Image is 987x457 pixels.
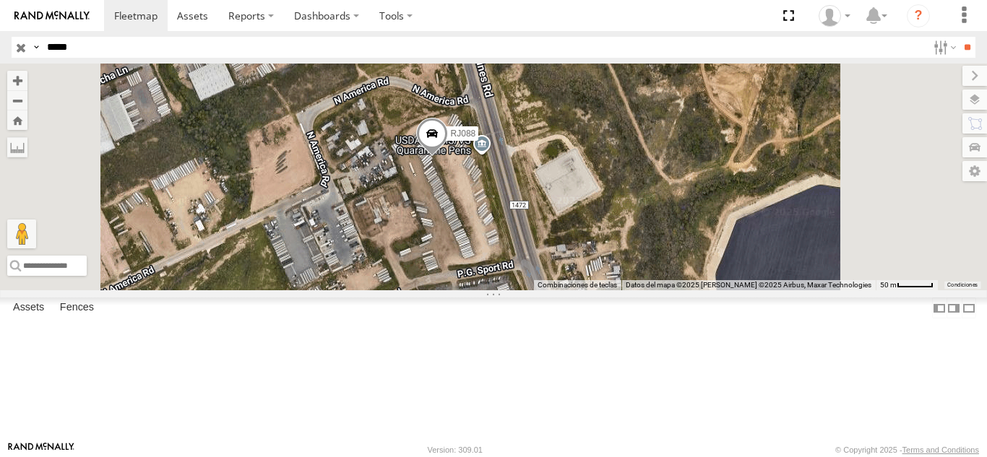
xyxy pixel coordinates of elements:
[6,298,51,318] label: Assets
[30,37,42,58] label: Search Query
[626,281,871,289] span: Datos del mapa ©2025 [PERSON_NAME] ©2025 Airbus, Maxar Technologies
[7,219,36,248] button: Arrastra el hombrecito naranja al mapa para abrir Street View
[7,137,27,157] label: Measure
[962,297,976,318] label: Hide Summary Table
[947,297,961,318] label: Dock Summary Table to the Right
[14,11,90,21] img: rand-logo.svg
[428,445,483,454] div: Version: 309.01
[451,129,476,139] span: RJ088
[902,445,979,454] a: Terms and Conditions
[814,5,855,27] div: Taylete Medina
[538,280,617,290] button: Combinaciones de teclas
[928,37,959,58] label: Search Filter Options
[8,443,74,457] a: Visit our Website
[932,297,947,318] label: Dock Summary Table to the Left
[7,90,27,110] button: Zoom out
[907,4,930,27] i: ?
[53,298,101,318] label: Fences
[880,281,897,289] span: 50 m
[876,280,938,290] button: Escala del mapa: 50 m por 47 píxeles
[7,71,27,90] button: Zoom in
[7,110,27,130] button: Zoom Home
[962,161,987,181] label: Map Settings
[947,282,978,287] a: Condiciones (se abre en una nueva pestaña)
[835,445,979,454] div: © Copyright 2025 -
